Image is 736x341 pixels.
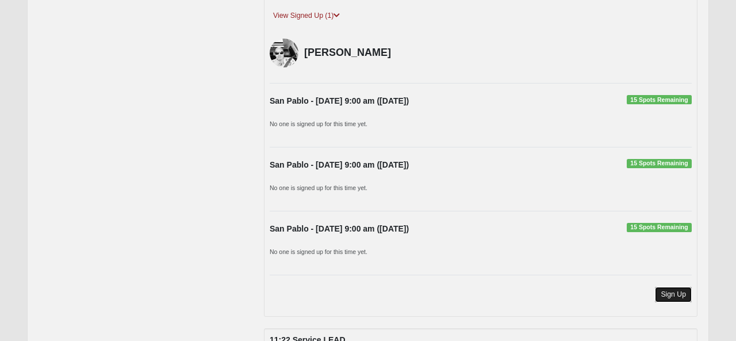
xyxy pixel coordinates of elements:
[627,223,692,232] span: 15 Spots Remaining
[304,47,399,59] h4: [PERSON_NAME]
[627,159,692,168] span: 15 Spots Remaining
[270,96,409,105] strong: San Pablo - [DATE] 9:00 am ([DATE])
[270,10,343,22] a: View Signed Up (1)
[270,184,367,191] small: No one is signed up for this time yet.
[270,39,298,67] img: Rafael Pagan
[270,120,367,127] small: No one is signed up for this time yet.
[270,224,409,233] strong: San Pablo - [DATE] 9:00 am ([DATE])
[627,95,692,104] span: 15 Spots Remaining
[270,160,409,169] strong: San Pablo - [DATE] 9:00 am ([DATE])
[655,287,692,302] a: Sign Up
[270,248,367,255] small: No one is signed up for this time yet.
